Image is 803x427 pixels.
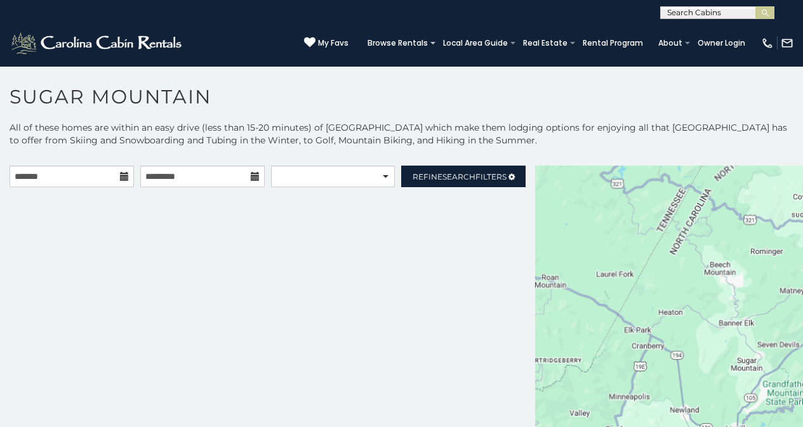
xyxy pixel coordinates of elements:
[437,34,514,52] a: Local Area Guide
[10,30,185,56] img: White-1-2.png
[781,37,793,49] img: mail-regular-white.png
[401,166,526,187] a: RefineSearchFilters
[652,34,689,52] a: About
[442,172,475,181] span: Search
[318,37,348,49] span: My Favs
[304,37,348,49] a: My Favs
[761,37,774,49] img: phone-regular-white.png
[517,34,574,52] a: Real Estate
[576,34,649,52] a: Rental Program
[691,34,752,52] a: Owner Login
[413,172,507,181] span: Refine Filters
[361,34,434,52] a: Browse Rentals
